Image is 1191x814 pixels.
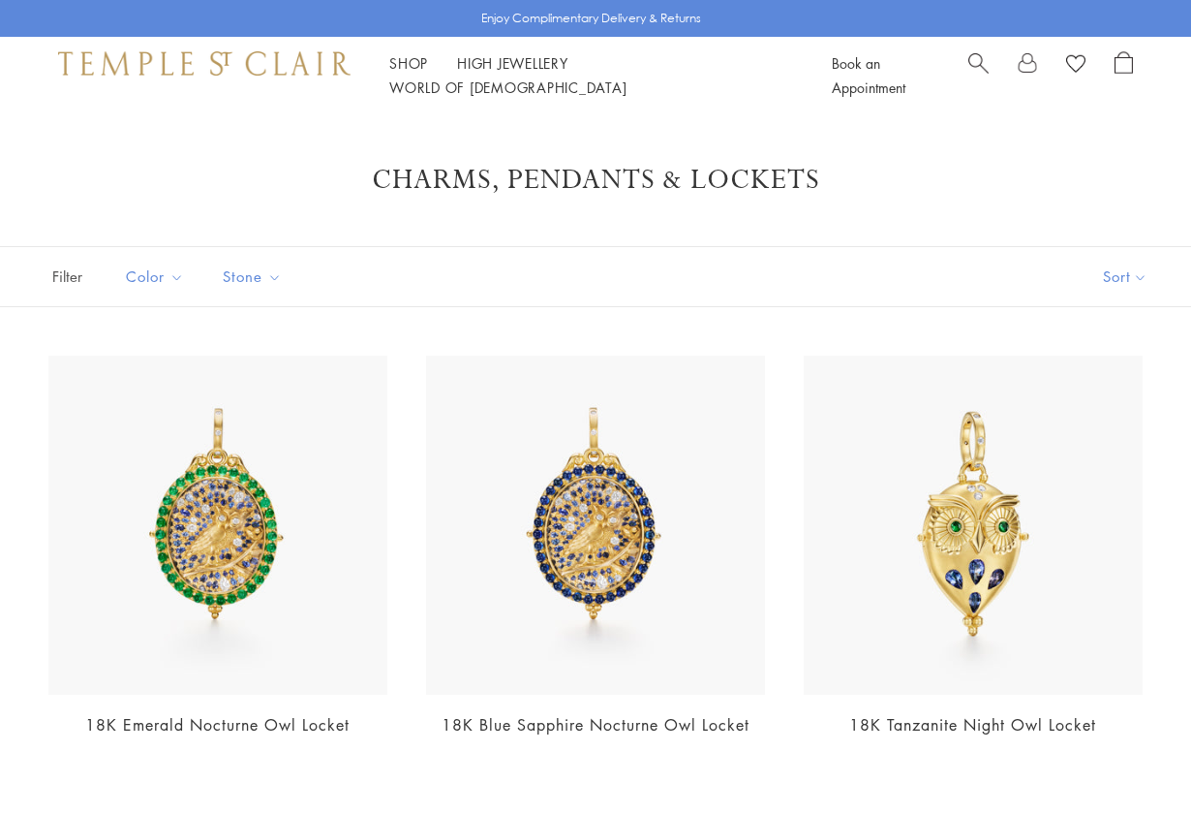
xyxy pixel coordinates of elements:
a: View Wishlist [1066,51,1085,80]
a: World of [DEMOGRAPHIC_DATA]World of [DEMOGRAPHIC_DATA] [389,78,626,97]
button: Stone [208,255,296,298]
a: ShopShop [389,53,428,73]
a: Book an Appointment [832,53,905,97]
img: 18K Emerald Nocturne Owl Locket [48,356,387,695]
p: Enjoy Complimentary Delivery & Returns [481,9,701,28]
img: Temple St. Clair [58,51,351,75]
a: High JewelleryHigh Jewellery [457,53,568,73]
img: 18K Blue Sapphire Nocturne Owl Locket [426,356,765,695]
a: 18K Emerald Nocturne Owl Locket [85,714,350,736]
a: 18K Tanzanite Night Owl Locket [849,714,1096,736]
button: Color [111,255,198,298]
img: 18K Tanzanite Night Owl Locket [804,356,1143,695]
a: 18K Blue Sapphire Nocturne Owl Locket [442,714,749,736]
a: Open Shopping Bag [1115,51,1133,100]
a: Search [968,51,989,100]
nav: Main navigation [389,51,788,100]
h1: Charms, Pendants & Lockets [77,163,1114,198]
span: Stone [213,265,296,289]
button: Show sort by [1059,247,1191,306]
iframe: Gorgias live chat messenger [1094,723,1172,795]
span: Color [116,265,198,289]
